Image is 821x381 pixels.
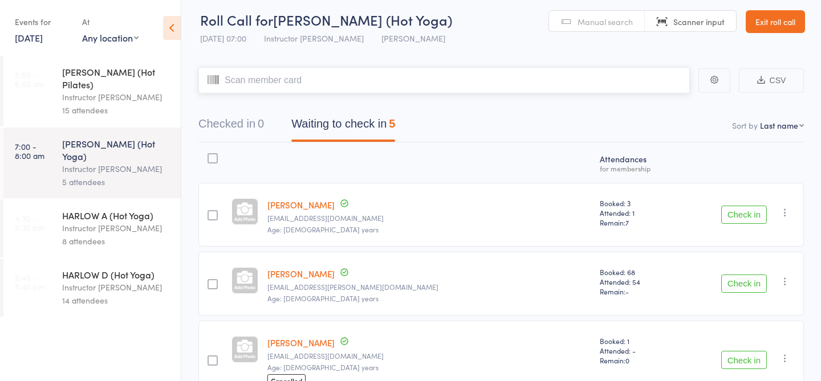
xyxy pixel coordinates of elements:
[258,117,264,130] div: 0
[198,112,264,142] button: Checked in0
[673,16,725,27] span: Scanner input
[600,346,676,355] span: Attended: -
[739,68,804,93] button: CSV
[625,355,629,365] span: 0
[625,286,629,296] span: -
[595,148,680,178] div: Atten­dances
[267,214,591,222] small: katalystdesign@hotmail.com
[721,275,767,293] button: Check in
[200,10,273,29] span: Roll Call for
[62,235,171,248] div: 8 attendees
[267,268,335,280] a: [PERSON_NAME]
[62,162,171,175] div: Instructor [PERSON_NAME]
[267,352,591,360] small: laurenogorman31@icloud.com
[600,165,676,172] div: for membership
[15,70,44,88] time: 5:50 - 6:50 am
[62,137,171,162] div: [PERSON_NAME] (Hot Yoga)
[267,362,379,372] span: Age: [DEMOGRAPHIC_DATA] years
[3,128,181,198] a: 7:00 -8:00 am[PERSON_NAME] (Hot Yoga)Instructor [PERSON_NAME]5 attendees
[3,259,181,317] a: 5:45 -6:45 pmHARLOW D (Hot Yoga)Instructor [PERSON_NAME]14 attendees
[267,199,335,211] a: [PERSON_NAME]
[267,224,379,234] span: Age: [DEMOGRAPHIC_DATA] years
[15,214,44,232] time: 4:30 - 5:30 pm
[578,16,633,27] span: Manual search
[62,91,171,104] div: Instructor [PERSON_NAME]
[62,294,171,307] div: 14 attendees
[600,355,676,365] span: Remain:
[62,268,171,281] div: HARLOW D (Hot Yoga)
[15,142,44,160] time: 7:00 - 8:00 am
[267,283,591,291] small: ah.daley@gmail.com
[600,208,676,218] span: Attended: 1
[600,336,676,346] span: Booked: 1
[3,199,181,257] a: 4:30 -5:30 pmHARLOW A (Hot Yoga)Instructor [PERSON_NAME]8 attendees
[760,120,798,131] div: Last name
[82,31,139,44] div: Any location
[381,32,445,44] span: [PERSON_NAME]
[600,218,676,227] span: Remain:
[3,56,181,126] a: 5:50 -6:50 am[PERSON_NAME] (Hot Pilates)Instructor [PERSON_NAME]15 attendees
[600,286,676,296] span: Remain:
[600,198,676,208] span: Booked: 3
[721,206,767,224] button: Check in
[600,267,676,277] span: Booked: 68
[62,175,171,189] div: 5 attendees
[62,209,171,222] div: HARLOW A (Hot Yoga)
[62,104,171,117] div: 15 attendees
[625,218,629,227] span: 7
[291,112,395,142] button: Waiting to check in5
[15,273,45,291] time: 5:45 - 6:45 pm
[732,120,758,131] label: Sort by
[389,117,395,130] div: 5
[746,10,805,33] a: Exit roll call
[273,10,452,29] span: [PERSON_NAME] (Hot Yoga)
[721,351,767,369] button: Check in
[15,31,43,44] a: [DATE]
[198,67,690,93] input: Scan member card
[15,13,71,31] div: Events for
[267,337,335,349] a: [PERSON_NAME]
[264,32,364,44] span: Instructor [PERSON_NAME]
[267,293,379,303] span: Age: [DEMOGRAPHIC_DATA] years
[62,222,171,235] div: Instructor [PERSON_NAME]
[82,13,139,31] div: At
[200,32,246,44] span: [DATE] 07:00
[62,65,171,91] div: [PERSON_NAME] (Hot Pilates)
[62,281,171,294] div: Instructor [PERSON_NAME]
[600,277,676,286] span: Attended: 54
